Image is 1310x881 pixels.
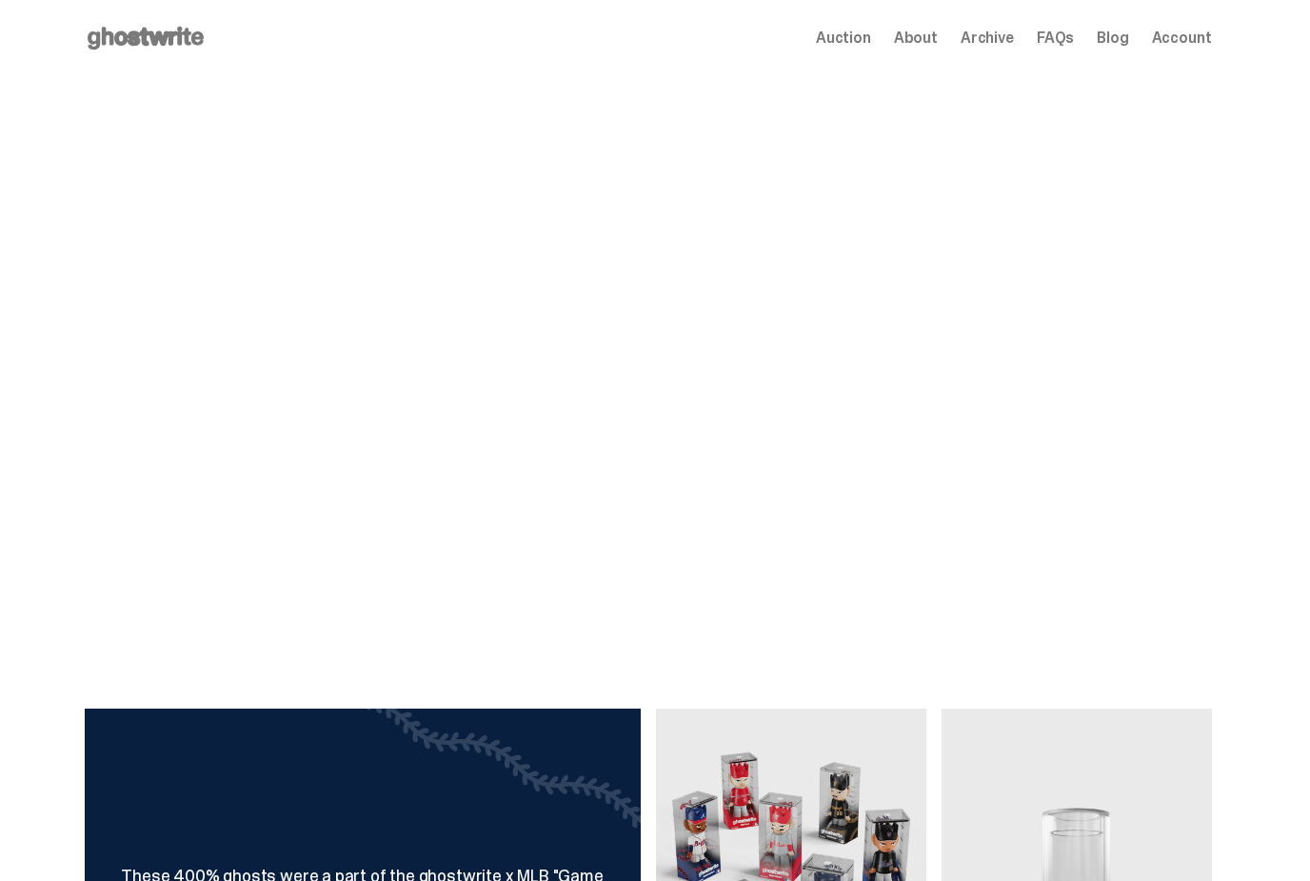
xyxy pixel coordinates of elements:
[816,30,871,46] a: Auction
[1097,30,1128,46] a: Blog
[961,30,1014,46] a: Archive
[1037,30,1074,46] a: FAQs
[894,30,938,46] a: About
[1152,30,1212,46] a: Account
